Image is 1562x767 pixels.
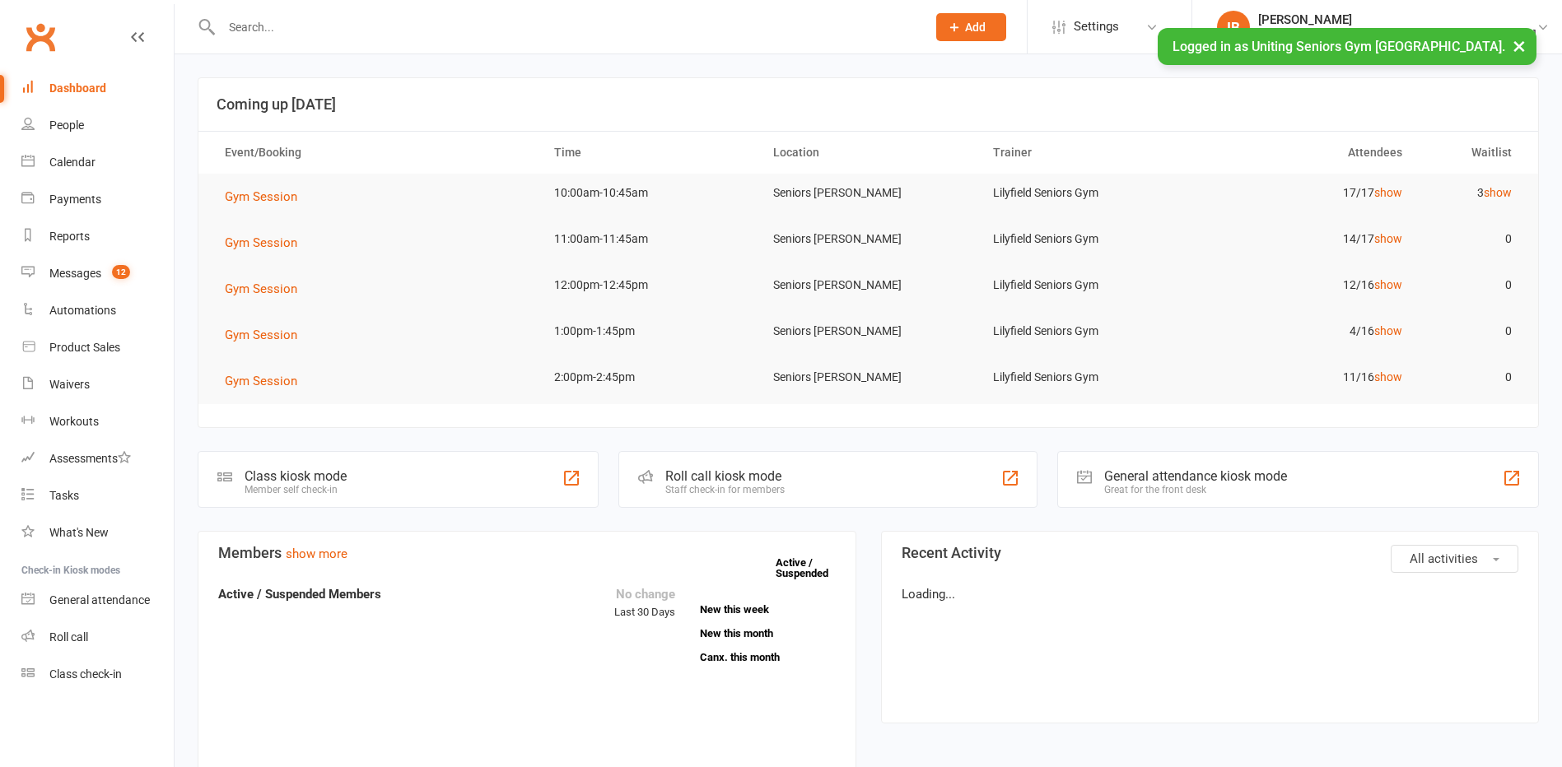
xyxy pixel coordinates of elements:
a: What's New [21,514,174,551]
td: 0 [1417,220,1527,258]
span: Gym Session [225,189,297,204]
a: show more [286,546,347,561]
div: Reports [49,230,90,243]
div: Automations [49,304,116,317]
div: General attendance [49,593,150,607]
td: Seniors [PERSON_NAME] [758,174,977,212]
td: Seniors [PERSON_NAME] [758,220,977,258]
td: Lilyfield Seniors Gym [978,220,1197,258]
div: Class check-in [49,667,122,681]
div: What's New [49,526,109,539]
div: Staff check-in for members [665,484,785,495]
a: Waivers [21,366,174,403]
a: show [1374,324,1402,337]
button: Add [936,13,1006,41]
a: Messages 12 [21,255,174,292]
td: Lilyfield Seniors Gym [978,266,1197,304]
input: Search... [217,16,915,39]
div: Tasks [49,489,79,502]
div: Messages [49,267,101,280]
td: Lilyfield Seniors Gym [978,358,1197,397]
a: New this month [700,628,836,639]
strong: Active / Suspended Members [218,587,381,602]
div: General attendance kiosk mode [1104,468,1287,484]
a: Product Sales [21,329,174,366]
td: 0 [1417,312,1527,351]
td: 3 [1417,174,1527,212]
div: Payments [49,193,101,206]
div: [PERSON_NAME] [1258,12,1536,27]
span: Add [965,21,986,34]
button: All activities [1391,545,1518,573]
button: Gym Session [225,279,309,299]
a: Clubworx [20,16,61,58]
div: Uniting Seniors [PERSON_NAME][GEOGRAPHIC_DATA] [1258,27,1536,42]
td: Lilyfield Seniors Gym [978,174,1197,212]
span: All activities [1410,551,1478,566]
a: People [21,107,174,144]
h3: Members [218,545,836,561]
td: 11/16 [1197,358,1416,397]
p: Loading... [902,584,1519,604]
div: Waivers [49,378,90,391]
a: show [1484,186,1512,199]
span: Logged in as Uniting Seniors Gym [GEOGRAPHIC_DATA]. [1173,39,1505,54]
a: Canx. this month [700,652,836,662]
td: Seniors [PERSON_NAME] [758,266,977,304]
th: Location [758,132,977,174]
td: 1:00pm-1:45pm [539,312,758,351]
th: Trainer [978,132,1197,174]
td: 12/16 [1197,266,1416,304]
th: Attendees [1197,132,1416,174]
div: Workouts [49,415,99,428]
button: Gym Session [225,233,309,253]
a: Reports [21,218,174,255]
button: Gym Session [225,187,309,207]
span: 12 [112,265,130,279]
div: Calendar [49,156,96,169]
button: × [1504,28,1534,63]
th: Event/Booking [210,132,539,174]
div: No change [614,584,675,604]
div: IB [1217,11,1250,44]
a: show [1374,186,1402,199]
a: Active / Suspended [776,545,848,591]
a: Calendar [21,144,174,181]
div: Last 30 Days [614,584,675,621]
a: Payments [21,181,174,218]
td: 12:00pm-12:45pm [539,266,758,304]
span: Gym Session [225,281,297,296]
span: Settings [1074,8,1119,45]
td: Lilyfield Seniors Gym [978,312,1197,351]
td: 11:00am-11:45am [539,220,758,258]
div: Roll call [49,630,88,644]
h3: Coming up [DATE] [217,96,1520,113]
div: Great for the front desk [1104,484,1287,495]
span: Gym Session [225,235,297,250]
span: Gym Session [225,374,297,388]
td: 10:00am-10:45am [539,174,758,212]
a: Automations [21,292,174,329]
h3: Recent Activity [902,545,1519,561]
div: Member self check-in [245,484,347,495]
a: Roll call [21,619,174,656]
button: Gym Session [225,325,309,345]
a: General attendance kiosk mode [21,582,174,619]
div: Class kiosk mode [245,468,347,484]
a: Class kiosk mode [21,656,174,693]
a: Tasks [21,477,174,514]
div: Product Sales [49,341,120,354]
div: People [49,119,84,132]
a: show [1374,278,1402,291]
a: New this week [700,604,836,615]
td: 0 [1417,266,1527,304]
div: Assessments [49,452,131,465]
a: Workouts [21,403,174,440]
a: Assessments [21,440,174,477]
span: Gym Session [225,328,297,342]
td: Seniors [PERSON_NAME] [758,312,977,351]
th: Time [539,132,758,174]
a: show [1374,232,1402,245]
td: 4/16 [1197,312,1416,351]
td: 2:00pm-2:45pm [539,358,758,397]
